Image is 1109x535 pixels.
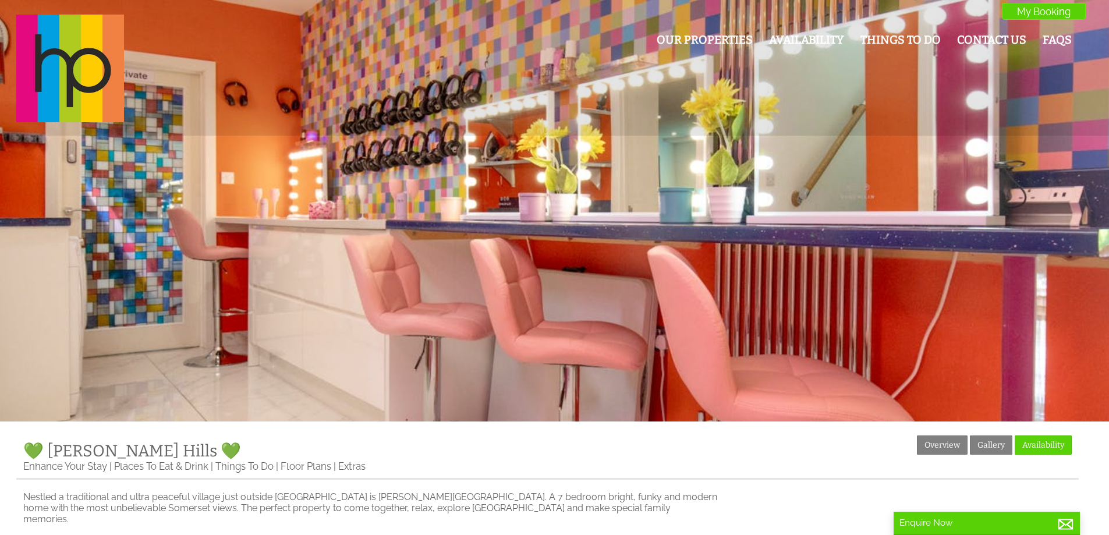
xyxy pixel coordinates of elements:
a: My Booking [1002,3,1086,20]
a: Availability [769,33,844,47]
a: Availability [1015,435,1072,455]
p: Enquire Now [899,518,1074,528]
img: Halula Properties [16,15,124,122]
a: FAQs [1043,33,1072,47]
a: Extras [338,460,366,472]
a: 💚 [PERSON_NAME] Hills 💚 [23,441,241,460]
a: Contact Us [957,33,1026,47]
a: Things To Do [215,460,274,472]
a: Floor Plans [281,460,331,472]
a: Enhance Your Stay [23,460,107,472]
a: Things To Do [860,33,941,47]
a: Our Properties [657,33,753,47]
a: Places To Eat & Drink [114,460,208,472]
p: Nestled a traditional and ultra peaceful village just outside [GEOGRAPHIC_DATA] is [PERSON_NAME][... [23,491,718,525]
a: Overview [917,435,968,455]
a: Gallery [970,435,1012,455]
